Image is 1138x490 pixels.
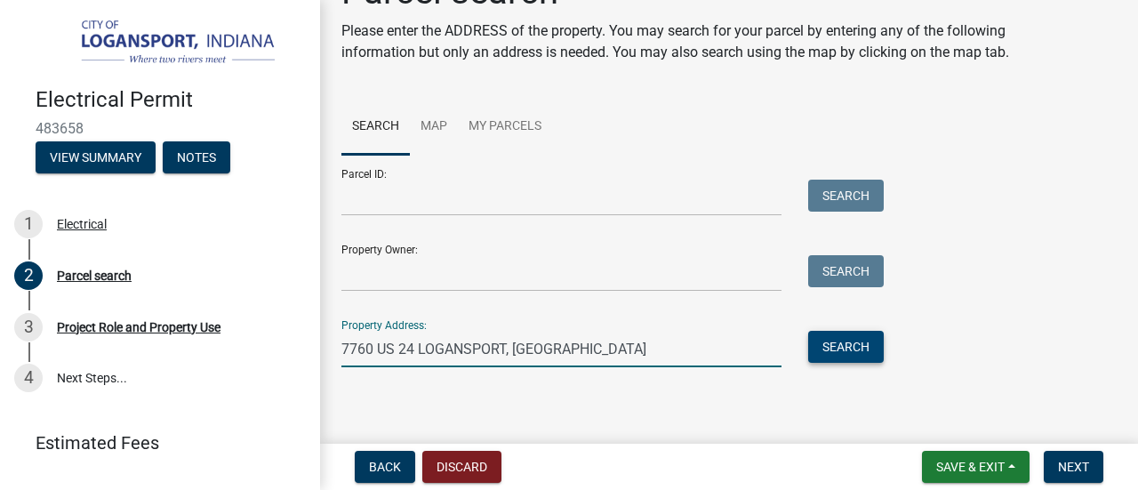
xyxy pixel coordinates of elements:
button: Next [1044,451,1103,483]
img: City of Logansport, Indiana [36,19,292,68]
button: Search [808,331,884,363]
button: Save & Exit [922,451,1030,483]
span: 483658 [36,120,284,137]
span: Save & Exit [936,460,1005,474]
div: 1 [14,210,43,238]
button: Search [808,255,884,287]
div: 4 [14,364,43,392]
a: Estimated Fees [14,425,292,461]
wm-modal-confirm: Notes [163,151,230,165]
span: Next [1058,460,1089,474]
p: Please enter the ADDRESS of the property. You may search for your parcel by entering any of the f... [341,20,1021,63]
div: 3 [14,313,43,341]
a: My Parcels [458,99,552,156]
h4: Electrical Permit [36,87,306,113]
div: Parcel search [57,269,132,282]
a: Search [341,99,410,156]
button: Back [355,451,415,483]
span: Back [369,460,401,474]
button: View Summary [36,141,156,173]
div: 2 [14,261,43,290]
div: Electrical [57,218,107,230]
a: Map [410,99,458,156]
div: Project Role and Property Use [57,321,220,333]
wm-modal-confirm: Summary [36,151,156,165]
button: Notes [163,141,230,173]
button: Discard [422,451,501,483]
button: Search [808,180,884,212]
